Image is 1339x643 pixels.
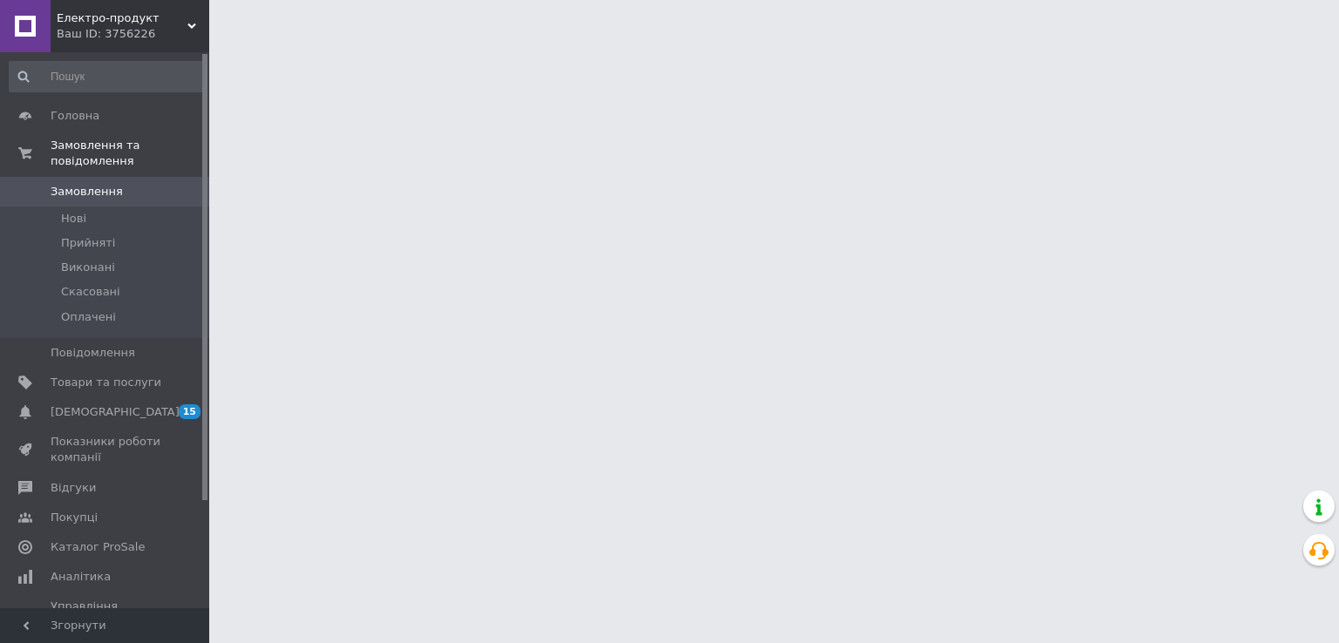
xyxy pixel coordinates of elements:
[61,260,115,275] span: Виконані
[51,510,98,525] span: Покупці
[51,599,161,630] span: Управління сайтом
[51,480,96,496] span: Відгуки
[9,61,206,92] input: Пошук
[179,404,201,419] span: 15
[51,404,180,420] span: [DEMOGRAPHIC_DATA]
[51,108,99,124] span: Головна
[61,235,115,251] span: Прийняті
[51,434,161,465] span: Показники роботи компанії
[51,138,209,169] span: Замовлення та повідомлення
[51,375,161,390] span: Товари та послуги
[61,211,86,227] span: Нові
[51,569,111,585] span: Аналітика
[51,539,145,555] span: Каталог ProSale
[61,284,120,300] span: Скасовані
[51,345,135,361] span: Повідомлення
[61,309,116,325] span: Оплачені
[51,184,123,200] span: Замовлення
[57,26,209,42] div: Ваш ID: 3756226
[57,10,187,26] span: Електро-продукт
